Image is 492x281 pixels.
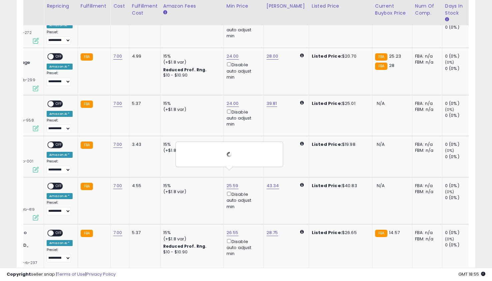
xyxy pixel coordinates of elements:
small: Days In Stock. [445,17,449,23]
a: 24.00 [227,100,239,107]
div: 0 (0%) [445,183,472,189]
div: Preset: [47,200,73,215]
div: Preset: [47,30,73,45]
div: 15% [163,183,219,189]
div: Amazon AI * [47,22,73,28]
div: Amazon Fees [163,3,221,10]
div: $10 - $10.90 [163,73,219,78]
div: 5.37 [132,230,155,236]
span: 25.23 [389,53,401,59]
div: $26.65 [312,230,367,236]
div: (+$1.8 var) [163,107,219,113]
div: FBM: n/a [415,236,437,242]
div: FBA: n/a [415,141,437,147]
div: Preset: [47,248,73,263]
div: 15% [163,53,219,59]
div: [PERSON_NAME] [266,3,306,10]
div: Amazon AI * [47,111,73,117]
div: 0 (0%) [445,195,472,201]
a: 28.00 [266,53,278,60]
div: Disable auto adjust min [227,20,258,39]
div: Disable auto adjust min [227,108,258,128]
a: 39.81 [266,100,277,107]
div: (+$1.8 var) [163,189,219,195]
small: Amazon Fees. [163,10,167,16]
div: Current Buybox Price [375,3,409,17]
div: FBA: n/a [415,183,437,189]
div: Cost [113,3,126,10]
span: 2025-10-6 18:55 GMT [458,271,485,277]
div: 0 (0%) [445,53,472,59]
div: Preset: [47,71,73,86]
div: $19.98 [312,141,367,147]
b: Listed Price: [312,53,342,59]
div: Min Price [227,3,261,10]
small: (0%) [445,60,454,65]
small: FBA [81,141,93,149]
div: 0 (0%) [445,24,472,30]
b: Listed Price: [312,141,342,147]
small: (0%) [445,189,454,194]
div: 15% [163,230,219,236]
a: 7.00 [113,229,122,236]
div: 0 (0%) [445,113,472,119]
a: 7.00 [113,141,122,148]
div: FBM: n/a [415,147,437,153]
div: Disable auto adjust min [227,61,258,80]
a: 26.55 [227,229,239,236]
div: FBM: n/a [415,189,437,195]
div: 3.43 [132,141,155,147]
small: FBA [81,183,93,190]
div: Num of Comp. [415,3,439,17]
strong: Copyright [7,271,31,277]
div: FBM: n/a [415,107,437,113]
small: (0%) [445,148,454,153]
div: Disable auto adjust min [227,238,258,257]
span: OFF [54,183,64,189]
span: 28 [389,62,394,69]
div: Fulfillment [81,3,108,10]
b: Reduced Prof. Rng. [163,67,207,73]
div: FBA: n/a [415,230,437,236]
a: 43.34 [266,182,279,189]
b: Listed Price: [312,182,342,189]
span: N/A [377,182,385,189]
div: Days In Stock [445,3,469,17]
small: FBA [375,53,387,61]
div: 4.55 [132,183,155,189]
small: FBA [81,53,93,61]
div: (+$1.8 var) [163,147,219,153]
a: Terms of Use [57,271,85,277]
div: Fulfillment Cost [132,3,158,17]
div: 15% [163,101,219,107]
b: Reduced Prof. Rng. [163,243,207,249]
b: Listed Price: [312,100,342,107]
div: Amazon AI * [47,193,73,199]
div: 5.37 [132,101,155,107]
div: 0 (0%) [445,242,472,248]
div: FBM: n/a [415,59,437,65]
a: Privacy Policy [86,271,116,277]
small: (0%) [445,107,454,112]
div: $10 - $10.90 [163,249,219,255]
div: 0 (0%) [445,230,472,236]
a: 25.59 [227,182,239,189]
div: 0 (0%) [445,154,472,160]
div: 0 (0%) [445,141,472,147]
div: Preset: [47,118,73,133]
i: Calculated using Dynamic Max Price. [300,53,304,58]
div: Repricing [47,3,75,10]
span: OFF [54,230,64,236]
span: 14.57 [389,229,400,236]
div: (+$1.8 var) [163,236,219,242]
span: N/A [377,141,385,147]
a: 7.00 [113,182,122,189]
div: Listed Price [312,3,369,10]
small: FBA [375,63,387,70]
a: 7.00 [113,100,122,107]
span: OFF [54,54,64,60]
div: 15% [163,141,219,147]
div: Amazon AI * [47,240,73,246]
small: FBA [81,230,93,237]
div: $25.01 [312,101,367,107]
